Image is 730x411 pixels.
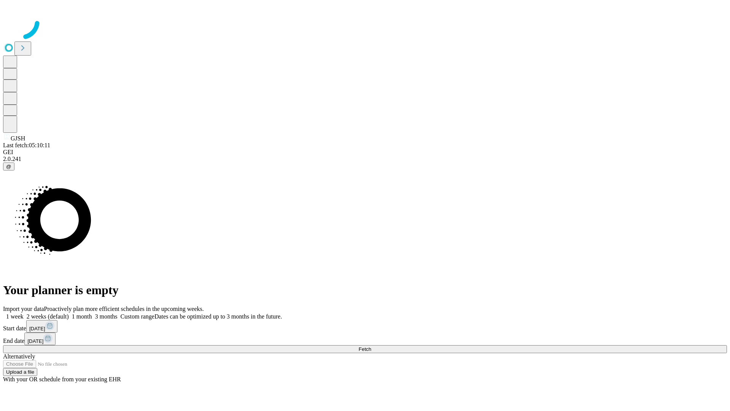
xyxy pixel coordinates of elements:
[3,283,727,297] h1: Your planner is empty
[3,142,50,148] span: Last fetch: 05:10:11
[6,164,11,169] span: @
[3,320,727,333] div: Start date
[3,156,727,162] div: 2.0.241
[3,162,14,170] button: @
[29,326,45,331] span: [DATE]
[359,346,371,352] span: Fetch
[27,338,43,344] span: [DATE]
[6,313,24,320] span: 1 week
[72,313,92,320] span: 1 month
[3,368,37,376] button: Upload a file
[95,313,117,320] span: 3 months
[154,313,282,320] span: Dates can be optimized up to 3 months in the future.
[24,333,56,345] button: [DATE]
[11,135,25,142] span: GJSH
[3,333,727,345] div: End date
[121,313,154,320] span: Custom range
[26,320,57,333] button: [DATE]
[3,376,121,382] span: With your OR schedule from your existing EHR
[27,313,69,320] span: 2 weeks (default)
[44,306,204,312] span: Proactively plan more efficient schedules in the upcoming weeks.
[3,353,35,360] span: Alternatively
[3,149,727,156] div: GEI
[3,345,727,353] button: Fetch
[3,306,44,312] span: Import your data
